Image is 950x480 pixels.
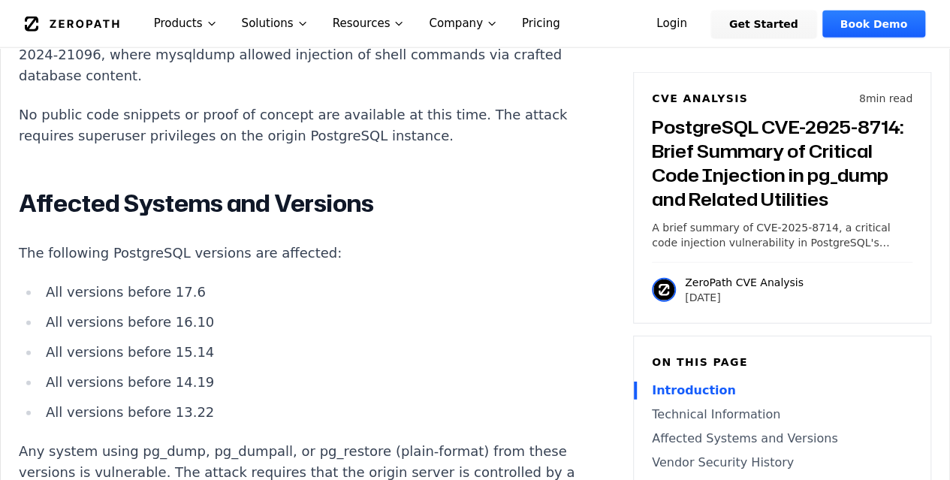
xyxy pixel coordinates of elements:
p: 8 min read [859,91,912,106]
p: [DATE] [685,290,804,305]
a: Get Started [711,11,816,38]
h3: PostgreSQL CVE-2025-8714: Brief Summary of Critical Code Injection in pg_dump and Related Utilities [652,115,912,211]
h2: Affected Systems and Versions [19,189,578,219]
li: All versions before 14.19 [40,372,578,393]
li: All versions before 13.22 [40,402,578,423]
p: ZeroPath CVE Analysis [685,275,804,290]
a: Book Demo [822,11,925,38]
p: No public code snippets or proof of concept are available at this time. The attack requires super... [19,104,578,146]
h6: CVE Analysis [652,91,748,106]
a: Login [638,11,705,38]
p: A brief summary of CVE-2025-8714, a critical code injection vulnerability in PostgreSQL's pg_dump... [652,220,912,250]
h6: On this page [652,355,912,370]
a: Affected Systems and Versions [652,430,912,448]
li: All versions before 15.14 [40,342,578,363]
a: Introduction [652,382,912,400]
li: All versions before 17.6 [40,282,578,303]
p: The following PostgreSQL versions are affected: [19,243,578,264]
li: All versions before 16.10 [40,312,578,333]
img: ZeroPath CVE Analysis [652,278,676,302]
a: Technical Information [652,406,912,424]
a: Vendor Security History [652,454,912,472]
